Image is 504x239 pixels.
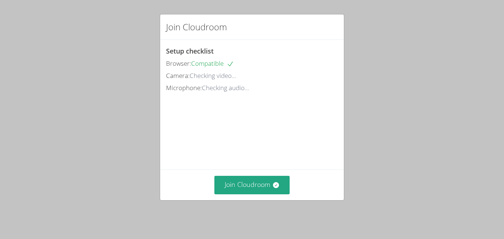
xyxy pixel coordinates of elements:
[214,176,290,194] button: Join Cloudroom
[166,20,227,34] h2: Join Cloudroom
[166,71,190,80] span: Camera:
[191,59,234,68] span: Compatible
[166,47,214,55] span: Setup checklist
[166,83,202,92] span: Microphone:
[166,59,191,68] span: Browser:
[190,71,236,80] span: Checking video...
[202,83,249,92] span: Checking audio...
